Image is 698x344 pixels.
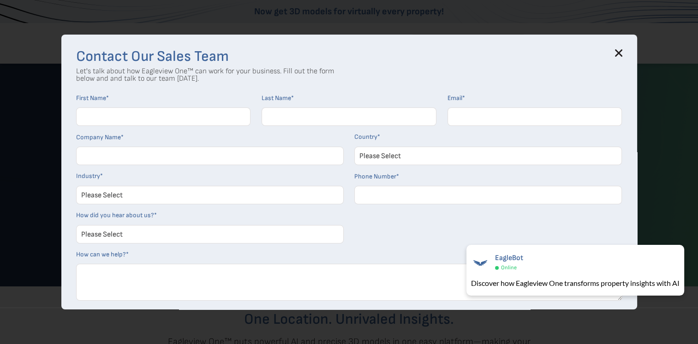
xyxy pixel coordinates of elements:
p: Let's talk about how Eagleview One™ can work for your business. Fill out the form below and and t... [76,68,334,83]
h3: Contact Our Sales Team [76,49,622,64]
span: First Name [76,94,106,102]
span: EagleBot [495,254,523,262]
div: Discover how Eagleview One transforms property insights with AI [471,278,680,289]
span: How can we help? [76,250,126,258]
span: How did you hear about us? [76,211,154,219]
span: Last Name [262,94,291,102]
span: Email [447,94,462,102]
span: Company Name [76,133,121,141]
img: EagleBot [471,254,489,272]
span: Phone Number [354,172,396,180]
span: Online [501,264,517,271]
span: Country [354,133,377,141]
span: Industry [76,172,100,180]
